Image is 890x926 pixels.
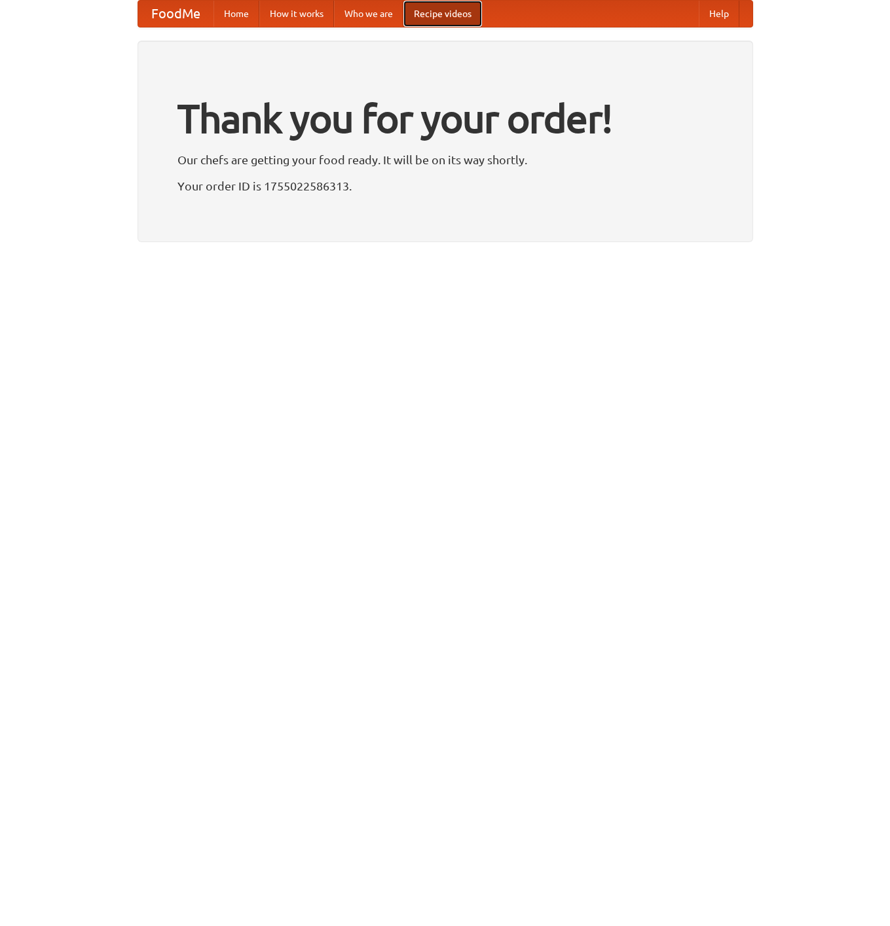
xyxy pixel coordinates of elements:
[138,1,213,27] a: FoodMe
[177,150,713,169] p: Our chefs are getting your food ready. It will be on its way shortly.
[403,1,482,27] a: Recipe videos
[699,1,739,27] a: Help
[177,176,713,196] p: Your order ID is 1755022586313.
[213,1,259,27] a: Home
[259,1,334,27] a: How it works
[334,1,403,27] a: Who we are
[177,87,713,150] h1: Thank you for your order!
